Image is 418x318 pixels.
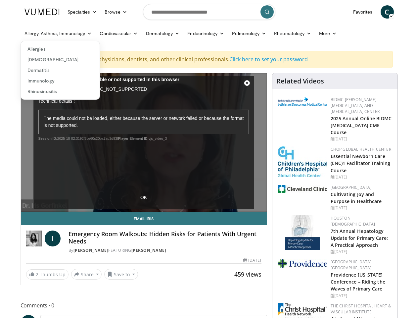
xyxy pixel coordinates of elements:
[331,191,382,204] a: Cultivating Joy and Purpose in Healthcare
[142,27,184,40] a: Dermatology
[331,249,392,255] div: [DATE]
[331,136,392,142] div: [DATE]
[21,44,100,54] a: Allergies
[228,27,270,40] a: Pulmonology
[331,293,392,299] div: [DATE]
[21,76,100,86] a: Immunology
[278,146,327,177] img: 8fbf8b72-0f77-40e1-90f4-9648163fd298.jpg.150x105_q85_autocrop_double_scale_upscale_version-0.2.jpg
[331,259,372,271] a: [GEOGRAPHIC_DATA] [GEOGRAPHIC_DATA]
[349,5,377,19] a: Favorites
[331,115,392,135] a: 2025 Annual Online BIDMC [MEDICAL_DATA] CME Course
[331,205,392,211] div: [DATE]
[243,257,261,263] div: [DATE]
[183,27,228,40] a: Endocrinology
[21,301,267,310] span: Comments 0
[278,185,327,193] img: 1ef99228-8384-4f7a-af87-49a18d542794.png.150x105_q85_autocrop_double_scale_upscale_version-0.2.jpg
[21,86,100,97] a: Rhinosinusitis
[69,247,261,253] div: By FEATURING
[315,27,341,40] a: More
[331,303,392,315] a: The Christ Hospital Heart & Vascular Institute
[73,247,109,253] a: [PERSON_NAME]
[21,27,96,40] a: Allergy, Asthma, Immunology
[331,185,372,190] a: [GEOGRAPHIC_DATA]
[45,231,61,246] a: I
[270,27,315,40] a: Rheumatology
[331,97,380,114] a: BIDMC [PERSON_NAME][MEDICAL_DATA] and [MEDICAL_DATA] Center
[26,231,42,246] img: Dr. Iris Gorfinkel
[36,271,38,278] span: 2
[331,146,391,152] a: CHOP Global Health Center
[25,51,393,68] div: VuMedi is a community of physicians, dentists, and other clinical professionals.
[234,270,261,278] span: 459 views
[21,65,100,76] a: Dermatitis
[331,174,392,180] div: [DATE]
[331,215,375,227] a: Houston [DEMOGRAPHIC_DATA]
[131,247,166,253] a: [PERSON_NAME]
[64,5,101,19] a: Specialties
[276,77,324,85] h4: Related Videos
[96,27,142,40] a: Cardiovascular
[24,9,60,15] img: VuMedi Logo
[101,5,131,19] a: Browse
[331,153,391,173] a: Essential Newborn Care (ENC)1 Facilitator Training Course
[21,73,267,212] video-js: Video Player
[381,5,394,19] a: C
[285,215,320,250] img: 83b65fa9-3c25-403e-891e-c43026028dd2.jpg.150x105_q85_autocrop_double_scale_upscale_version-0.2.jpg
[21,212,267,225] a: Email Iris
[331,228,388,248] a: 7th Annual Hepatology Update for Primary Care: A Practical Approach
[69,231,261,245] h4: Emergency Room Walkouts: Hidden Risks for Patients With Urgent Needs
[278,259,327,268] img: 9aead070-c8c9-47a8-a231-d8565ac8732e.png.150x105_q85_autocrop_double_scale_upscale_version-0.2.jpg
[331,272,385,292] a: Providence [US_STATE] Conference – Riding the Waves of Primary Care
[278,97,327,106] img: c96b19ec-a48b-46a9-9095-935f19585444.png.150x105_q85_autocrop_double_scale_upscale_version-0.2.png
[143,4,275,20] input: Search topics, interventions
[21,54,100,65] a: [DEMOGRAPHIC_DATA]
[104,269,138,280] button: Save to
[71,269,102,280] button: Share
[26,269,69,280] a: 2 Thumbs Up
[229,56,308,63] a: Click here to set your password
